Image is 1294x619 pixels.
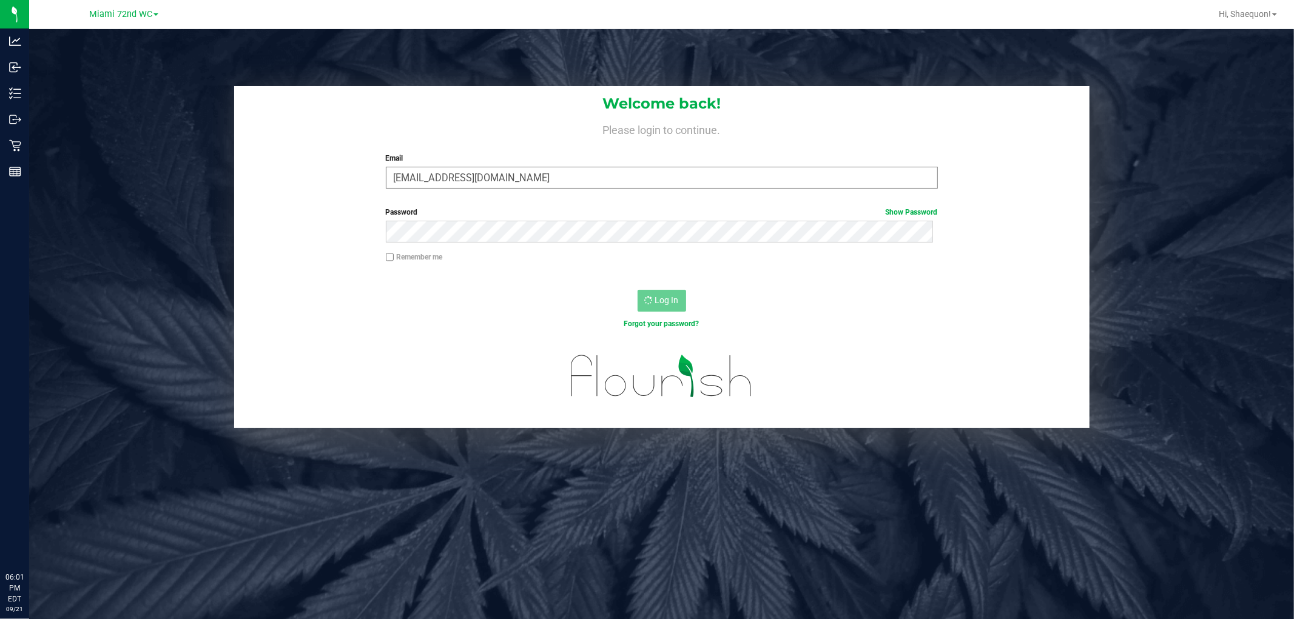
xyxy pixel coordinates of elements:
[655,295,679,305] span: Log In
[9,113,21,125] inline-svg: Outbound
[9,61,21,73] inline-svg: Inbound
[9,87,21,99] inline-svg: Inventory
[9,35,21,47] inline-svg: Analytics
[1219,9,1271,19] span: Hi, Shaequon!
[234,96,1090,112] h1: Welcome back!
[89,9,152,19] span: Miami 72nd WC
[386,253,394,261] input: Remember me
[5,572,24,604] p: 06:01 PM EDT
[554,342,769,410] img: flourish_logo.svg
[886,208,938,216] a: Show Password
[5,604,24,614] p: 09/21
[9,139,21,152] inline-svg: Retail
[386,252,443,263] label: Remember me
[9,166,21,178] inline-svg: Reports
[386,153,938,164] label: Email
[638,290,686,312] button: Log In
[386,208,418,216] span: Password
[624,320,699,328] a: Forgot your password?
[234,121,1090,136] h4: Please login to continue.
